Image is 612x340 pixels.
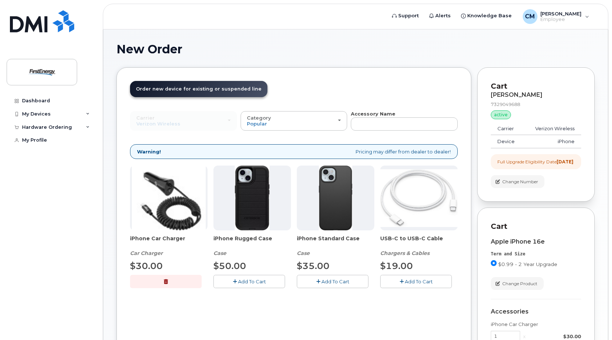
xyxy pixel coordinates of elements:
span: $50.00 [213,261,246,271]
div: Term and Size [491,251,581,257]
span: iPhone Rugged Case [213,235,291,249]
td: Verizon Wireless [524,122,581,135]
span: Popular [247,121,267,127]
div: [PERSON_NAME] [491,92,581,98]
span: USB-C to USB-C Cable [380,235,458,249]
div: Pricing may differ from dealer to dealer! [130,144,458,159]
button: Add To Cart [380,275,452,288]
strong: Accessory Name [351,111,395,117]
em: Case [297,250,310,256]
img: Defender.jpg [235,166,270,230]
span: $30.00 [130,261,163,271]
span: $35.00 [297,261,330,271]
h1: New Order [116,43,595,56]
div: x [520,333,529,340]
button: Change Number [491,175,544,188]
span: Category [247,115,271,121]
span: $0.99 - 2 Year Upgrade [498,261,557,267]
span: Add To Cart [238,279,266,284]
div: $30.00 [529,333,581,340]
span: Add To Cart [405,279,433,284]
img: USB-C.jpg [380,169,458,227]
img: Symmetry.jpg [319,166,352,230]
div: 7329049688 [491,101,581,107]
input: $0.99 - 2 Year Upgrade [491,260,497,266]
em: Chargers & Cables [380,250,429,256]
p: Cart [491,81,581,92]
div: USB-C to USB-C Cable [380,235,458,257]
div: Full Upgrade Eligibility Date [497,159,573,165]
iframe: Messenger Launcher [580,308,606,334]
button: Change Product [491,277,544,290]
span: Change Number [502,178,538,185]
em: Car Charger [130,250,163,256]
span: iPhone Car Charger [130,235,208,249]
div: iPhone Car Charger [130,235,208,257]
td: Carrier [491,122,524,135]
div: Accessories [491,308,581,315]
em: Case [213,250,226,256]
span: Add To Cart [321,279,349,284]
span: $19.00 [380,261,413,271]
div: active [491,110,511,119]
td: iPhone [524,135,581,148]
div: iPhone Car Charger [491,321,581,328]
div: iPhone Standard Case [297,235,374,257]
span: Order new device for existing or suspended line [136,86,262,92]
button: Add To Cart [297,275,368,288]
div: Apple iPhone 16e [491,238,581,245]
p: Cart [491,221,581,232]
strong: Warning! [137,148,161,155]
span: Change Product [502,280,537,287]
strong: [DATE] [557,159,573,164]
button: Add To Cart [213,275,285,288]
img: iphonesecg.jpg [132,166,206,230]
div: iPhone Rugged Case [213,235,291,257]
span: iPhone Standard Case [297,235,374,249]
button: Category Popular [241,111,348,130]
td: Device [491,135,524,148]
